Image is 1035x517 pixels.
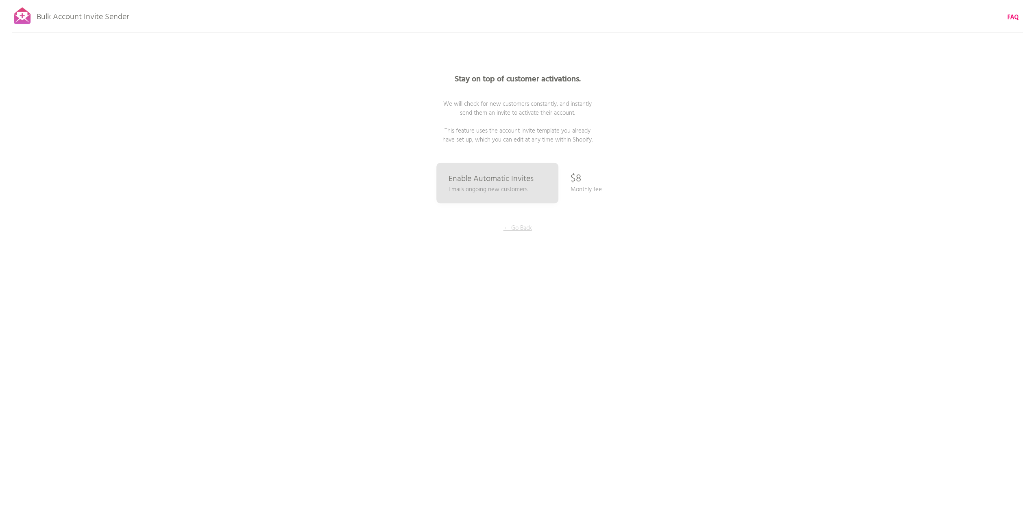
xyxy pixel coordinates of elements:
[436,163,558,203] a: Enable Automatic Invites Emails ongoing new customers
[571,167,581,191] p: $8
[487,224,548,233] p: ← Go Back
[1007,13,1019,22] a: FAQ
[571,185,602,194] p: Monthly fee
[455,73,581,86] b: Stay on top of customer activations.
[37,5,129,25] p: Bulk Account Invite Sender
[449,175,534,183] p: Enable Automatic Invites
[449,185,527,194] p: Emails ongoing new customers
[442,99,593,145] span: We will check for new customers constantly, and instantly send them an invite to activate their a...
